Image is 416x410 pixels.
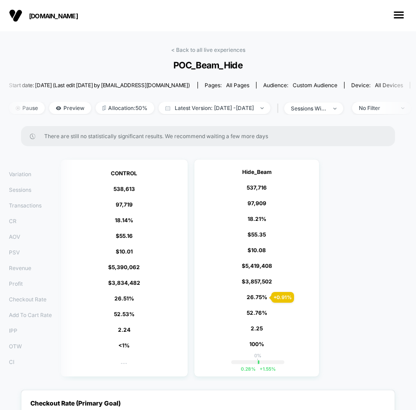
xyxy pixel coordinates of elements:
[116,232,133,239] span: $
[9,186,31,193] span: Sessions
[9,312,52,318] span: Add To Cart Rate
[9,327,17,334] span: IPP
[171,46,245,53] a: < Back to all live experiences
[96,102,154,114] span: Allocation: 50%
[242,262,272,269] span: $
[251,247,266,254] span: 10.08
[247,294,267,300] span: 26.75 %
[9,249,20,256] span: PSV
[359,105,395,111] div: No Filter
[401,107,404,109] img: end
[108,264,140,271] span: $
[248,231,266,238] span: $
[113,186,135,192] span: 538,613
[293,82,337,89] span: Custom Audience
[254,352,262,358] p: 0%
[256,366,276,372] span: 1.55 %
[241,366,256,372] span: 0.28 %
[112,279,140,286] span: 3,834,482
[245,262,272,269] span: 5,419,408
[44,133,378,139] span: There are still no statistically significant results. We recommend waiting a few more days
[108,279,140,286] span: $
[9,218,17,224] span: CR
[251,325,263,332] span: 2.25
[260,366,263,372] span: +
[114,295,134,302] span: 26.51 %
[9,280,23,287] span: Profit
[112,264,140,271] span: 5,390,062
[118,326,130,333] span: 2.24
[21,60,395,71] span: POC_Beam_Hide
[9,296,46,303] span: Checkout Rate
[111,170,137,177] span: CONTROL
[16,106,20,110] img: end
[247,184,267,191] span: 537,716
[119,232,133,239] span: 55.16
[49,102,91,114] span: Preview
[102,106,106,110] img: rebalance
[9,202,42,209] span: Transactions
[9,359,14,365] span: CI
[263,82,337,89] div: Audience:
[257,358,258,364] p: |
[249,341,264,347] span: 100%
[30,399,121,407] div: Checkout Rate (Primary Goal)
[261,107,264,109] img: end
[226,82,249,89] span: all pages
[116,248,133,255] span: $
[9,102,45,114] span: Pause
[121,360,127,367] span: ---
[275,102,284,115] span: |
[9,171,31,178] span: Variation
[245,278,272,285] span: 3,857,502
[165,106,170,110] img: calendar
[9,82,189,89] span: Start date: [DATE] (Last edit [DATE] by [EMAIL_ADDRESS][DOMAIN_NAME])
[159,102,270,114] span: Latest Version: [DATE] - [DATE]
[251,231,266,238] span: 55.35
[247,309,267,316] span: 52.76 %
[116,201,133,208] span: 97,719
[248,200,266,207] span: 97,909
[375,82,403,89] span: all devices
[248,216,266,222] span: 18.21 %
[333,108,336,110] img: end
[271,292,294,303] div: + 0.91 %
[9,233,20,240] span: AOV
[119,248,133,255] span: 10.01
[242,169,272,175] span: Hide_Beam
[242,278,272,285] span: $
[291,105,327,112] div: sessions with impression
[248,247,266,254] span: $
[9,9,22,22] img: Visually logo
[9,343,22,350] span: OTW
[115,217,133,224] span: 18.14 %
[9,265,31,271] span: Revenue
[118,342,130,349] span: <1%
[344,82,410,89] span: Device:
[29,12,118,20] span: [DOMAIN_NAME]
[205,82,249,89] div: Pages:
[114,311,134,317] span: 52.53 %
